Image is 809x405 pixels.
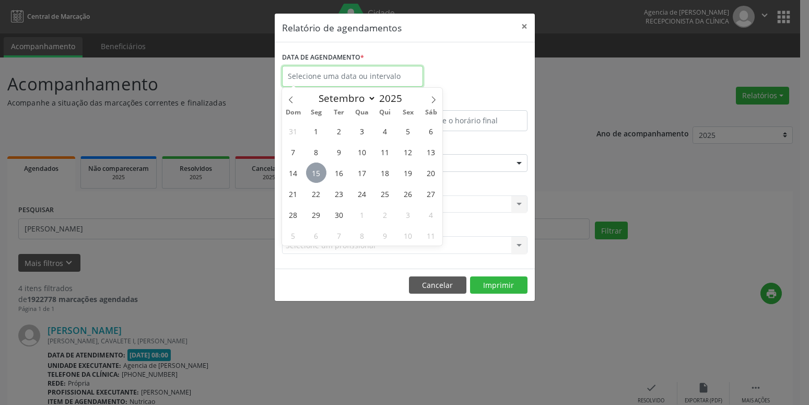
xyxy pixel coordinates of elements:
[314,91,377,106] select: Month
[514,14,535,39] button: Close
[329,204,349,225] span: Setembro 30, 2025
[398,142,418,162] span: Setembro 12, 2025
[306,121,326,141] span: Setembro 1, 2025
[329,163,349,183] span: Setembro 16, 2025
[350,109,373,116] span: Qua
[283,163,303,183] span: Setembro 14, 2025
[375,142,395,162] span: Setembro 11, 2025
[282,50,364,66] label: DATA DE AGENDAMENTO
[419,109,442,116] span: Sáb
[282,109,305,116] span: Dom
[421,183,441,204] span: Setembro 27, 2025
[329,142,349,162] span: Setembro 9, 2025
[352,183,372,204] span: Setembro 24, 2025
[375,183,395,204] span: Setembro 25, 2025
[306,225,326,246] span: Outubro 6, 2025
[352,204,372,225] span: Outubro 1, 2025
[421,142,441,162] span: Setembro 13, 2025
[352,142,372,162] span: Setembro 10, 2025
[398,204,418,225] span: Outubro 3, 2025
[306,163,326,183] span: Setembro 15, 2025
[283,225,303,246] span: Outubro 5, 2025
[398,225,418,246] span: Outubro 10, 2025
[375,204,395,225] span: Outubro 2, 2025
[421,163,441,183] span: Setembro 20, 2025
[283,183,303,204] span: Setembro 21, 2025
[398,163,418,183] span: Setembro 19, 2025
[282,66,423,87] input: Selecione uma data ou intervalo
[352,121,372,141] span: Setembro 3, 2025
[352,163,372,183] span: Setembro 17, 2025
[282,21,402,34] h5: Relatório de agendamentos
[398,121,418,141] span: Setembro 5, 2025
[327,109,350,116] span: Ter
[306,204,326,225] span: Setembro 29, 2025
[283,121,303,141] span: Agosto 31, 2025
[352,225,372,246] span: Outubro 8, 2025
[304,109,327,116] span: Seg
[421,225,441,246] span: Outubro 11, 2025
[329,225,349,246] span: Outubro 7, 2025
[396,109,419,116] span: Sex
[398,183,418,204] span: Setembro 26, 2025
[373,109,396,116] span: Qui
[375,225,395,246] span: Outubro 9, 2025
[375,163,395,183] span: Setembro 18, 2025
[329,121,349,141] span: Setembro 2, 2025
[283,204,303,225] span: Setembro 28, 2025
[470,276,527,294] button: Imprimir
[421,121,441,141] span: Setembro 6, 2025
[407,94,527,110] label: ATÉ
[306,183,326,204] span: Setembro 22, 2025
[407,110,527,131] input: Selecione o horário final
[376,91,411,105] input: Year
[329,183,349,204] span: Setembro 23, 2025
[375,121,395,141] span: Setembro 4, 2025
[283,142,303,162] span: Setembro 7, 2025
[306,142,326,162] span: Setembro 8, 2025
[409,276,466,294] button: Cancelar
[421,204,441,225] span: Outubro 4, 2025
